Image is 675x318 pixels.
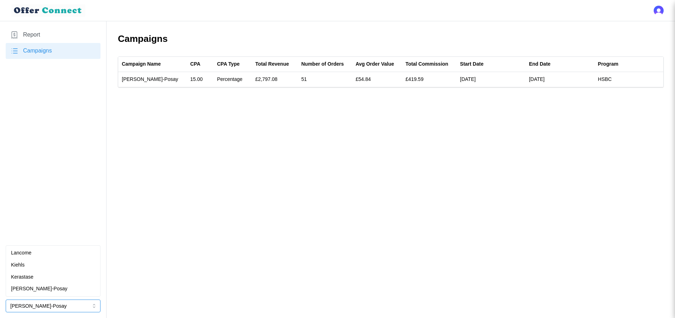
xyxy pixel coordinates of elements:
[6,262,100,269] span: Admin
[11,261,25,269] p: Kiehls
[118,72,187,87] td: [PERSON_NAME]-Posay
[355,60,394,68] div: Avg Order Value
[460,60,484,68] div: Start Date
[457,72,526,87] td: [DATE]
[526,72,594,87] td: [DATE]
[6,300,100,312] button: [PERSON_NAME]-Posay
[118,33,664,45] h2: Campaigns
[252,72,298,87] td: £2,797.08
[190,60,201,68] div: CPA
[217,60,240,68] div: CPA Type
[402,72,456,87] td: £419.59
[122,60,161,68] div: Campaign Name
[11,285,67,293] p: [PERSON_NAME]-Posay
[255,60,289,68] div: Total Revenue
[6,27,100,43] a: Report
[6,289,100,295] span: Change Merchant
[654,6,664,16] button: Open user button
[6,43,100,59] a: Campaigns
[298,72,352,87] td: 51
[405,60,448,68] div: Total Commission
[213,72,252,87] td: Percentage
[352,72,402,87] td: £54.84
[23,46,52,55] span: Campaigns
[23,31,40,39] span: Report
[301,60,344,68] div: Number of Orders
[594,72,663,87] td: HSBC
[654,6,664,16] img: 's logo
[529,60,551,68] div: End Date
[598,60,619,68] div: Program
[187,72,213,87] td: 15.00
[11,273,33,281] p: Kerastase
[11,4,85,17] img: loyalBe Logo
[11,249,32,257] p: Lancome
